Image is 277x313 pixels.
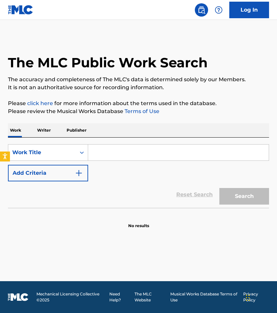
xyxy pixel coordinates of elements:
div: Help [212,3,225,17]
span: Mechanical Licensing Collective © 2025 [36,291,105,303]
a: The MLC Website [135,291,166,303]
img: search [197,6,205,14]
form: Search Form [8,144,269,208]
div: Arrastrar [246,288,250,308]
div: Work Title [12,149,72,156]
p: Publisher [65,123,88,137]
button: Add Criteria [8,165,88,181]
a: Need Help? [109,291,131,303]
div: Widget de chat [244,281,277,313]
a: Public Search [195,3,208,17]
img: 9d2ae6d4665cec9f34b9.svg [75,169,83,177]
img: MLC Logo [8,5,33,15]
img: help [215,6,223,14]
a: click here [27,100,53,106]
a: Log In [229,2,269,18]
iframe: Chat Widget [244,281,277,313]
p: Writer [35,123,53,137]
p: No results [128,215,149,229]
a: Privacy Policy [243,291,269,303]
a: Musical Works Database Terms of Use [170,291,239,303]
a: Terms of Use [123,108,159,114]
h1: The MLC Public Work Search [8,54,208,71]
p: Please review the Musical Works Database [8,107,269,115]
p: The accuracy and completeness of The MLC's data is determined solely by our Members. [8,76,269,84]
img: logo [8,293,28,301]
p: Work [8,123,23,137]
p: Please for more information about the terms used in the database. [8,99,269,107]
p: It is not an authoritative source for recording information. [8,84,269,92]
